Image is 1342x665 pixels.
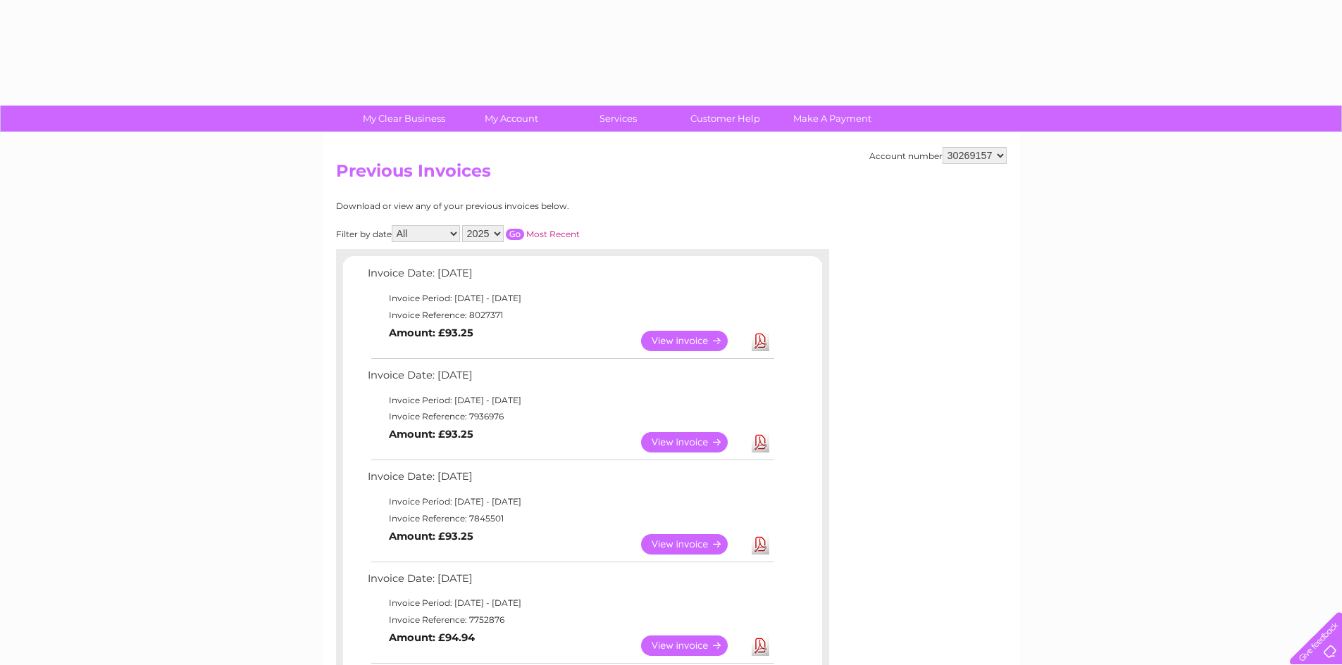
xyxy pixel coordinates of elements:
[752,331,769,351] a: Download
[389,428,473,441] b: Amount: £93.25
[364,366,776,392] td: Invoice Date: [DATE]
[641,534,745,555] a: View
[560,106,676,132] a: Services
[526,229,580,239] a: Most Recent
[364,264,776,290] td: Invoice Date: [DATE]
[752,534,769,555] a: Download
[641,635,745,656] a: View
[364,510,776,527] td: Invoice Reference: 7845501
[364,392,776,409] td: Invoice Period: [DATE] - [DATE]
[336,201,706,211] div: Download or view any of your previous invoices below.
[667,106,783,132] a: Customer Help
[453,106,569,132] a: My Account
[364,290,776,307] td: Invoice Period: [DATE] - [DATE]
[364,493,776,510] td: Invoice Period: [DATE] - [DATE]
[774,106,890,132] a: Make A Payment
[346,106,462,132] a: My Clear Business
[389,631,475,644] b: Amount: £94.94
[364,467,776,493] td: Invoice Date: [DATE]
[389,530,473,543] b: Amount: £93.25
[869,147,1007,164] div: Account number
[752,432,769,452] a: Download
[364,307,776,324] td: Invoice Reference: 8027371
[389,327,473,339] b: Amount: £93.25
[752,635,769,656] a: Download
[336,161,1007,188] h2: Previous Invoices
[364,595,776,612] td: Invoice Period: [DATE] - [DATE]
[336,225,706,242] div: Filter by date
[641,432,745,452] a: View
[364,612,776,628] td: Invoice Reference: 7752876
[364,569,776,595] td: Invoice Date: [DATE]
[364,408,776,425] td: Invoice Reference: 7936976
[641,331,745,351] a: View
